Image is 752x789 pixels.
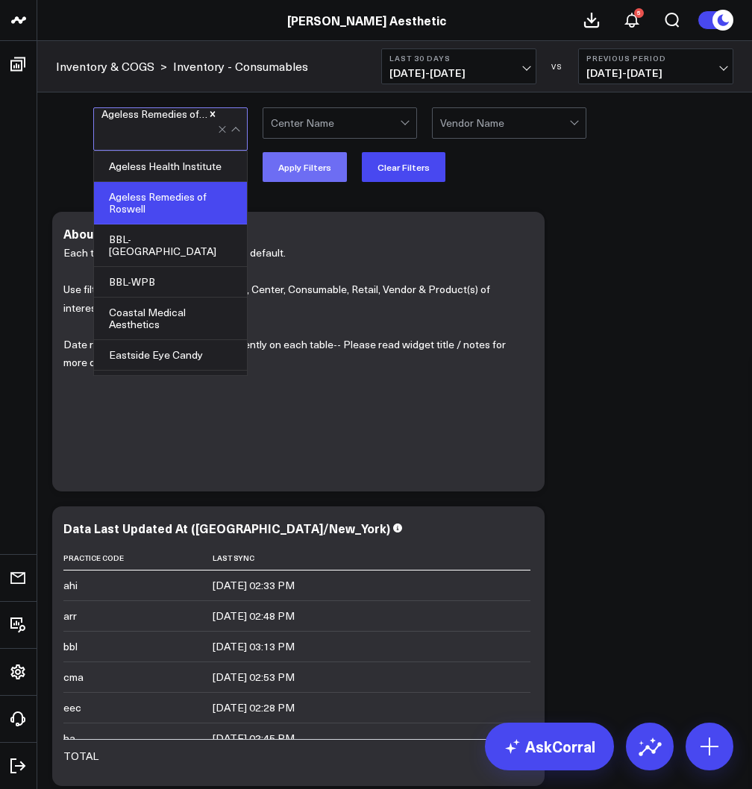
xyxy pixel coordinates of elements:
div: Ageless Health Institute [94,151,247,182]
p: Date range selector may behave differently on each table-- Please read widget title / notes for m... [63,336,522,372]
th: Practice Code [63,546,213,570]
div: [DATE] 03:13 PM [213,639,295,654]
button: Clear Filters [362,152,445,182]
button: Apply Filters [263,152,347,182]
b: Last 30 Days [389,54,528,63]
div: [DATE] 02:48 PM [213,609,295,623]
div: Coastal Medical Aesthetics [94,298,247,340]
div: eec [63,700,81,715]
div: [DATE] 02:53 PM [213,670,295,685]
a: Inventory - Consumables [173,58,308,75]
button: Previous Period[DATE]-[DATE] [578,48,733,84]
div: 5 [634,8,644,18]
p: Use filters to narrow down to the Brand, Center, Consumable, Retail, Vendor & Product(s) of inter... [63,280,522,317]
div: > [56,58,167,75]
div: arr [63,609,77,623]
div: About this Dashboard [63,225,189,242]
a: AskCorral [485,723,614,770]
div: cma [63,670,84,685]
div: ahi [63,578,78,593]
div: VS [544,62,571,71]
div: [DATE] 02:45 PM [213,731,295,746]
div: [DATE] 02:33 PM [213,578,295,593]
div: Each table will ONLY show 500 rows by default. [63,244,533,477]
a: [PERSON_NAME] Aesthetic [287,12,446,28]
div: BBL-WPB [94,267,247,298]
div: BBL-[GEOGRAPHIC_DATA] [94,224,247,267]
span: [DATE] - [DATE] [389,67,528,79]
a: Inventory & COGS [56,58,154,75]
button: Last 30 Days[DATE]-[DATE] [381,48,536,84]
div: [PERSON_NAME] Aesthetics [94,371,247,413]
th: Last Sync [213,546,530,570]
div: bbl [63,639,78,654]
b: Previous Period [586,54,725,63]
div: Remove Ageless Remedies of Roswell [207,108,218,120]
div: TOTAL [63,749,98,764]
div: Ageless Remedies of Roswell [101,108,207,120]
div: [DATE] 02:28 PM [213,700,295,715]
div: Ageless Remedies of Roswell [94,182,247,224]
span: [DATE] - [DATE] [586,67,725,79]
div: Eastside Eye Candy [94,340,247,371]
div: Data Last Updated At ([GEOGRAPHIC_DATA]/New_York) [63,520,390,536]
div: ha [63,731,75,746]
